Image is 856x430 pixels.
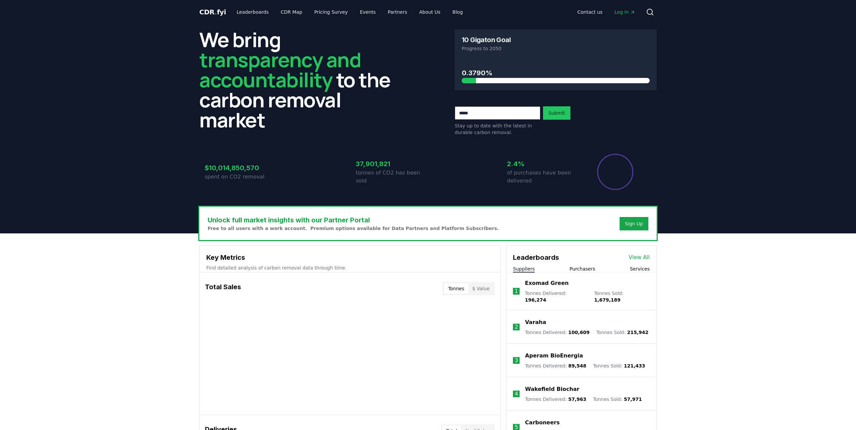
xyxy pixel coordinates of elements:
[525,290,587,303] p: Tonnes Delivered :
[356,169,428,185] p: tonnes of CO2 has been sold
[206,252,494,262] h3: Key Metrics
[596,329,648,336] p: Tonnes Sold :
[525,318,546,326] a: Varaha
[276,6,308,18] a: CDR Map
[525,297,546,303] span: 196,274
[447,6,468,18] a: Blog
[208,215,499,225] h3: Unlock full market insights with our Partner Portal
[525,362,586,369] p: Tonnes Delivered :
[630,265,650,272] button: Services
[199,46,361,93] span: transparency and accountability
[231,6,468,18] nav: Main
[444,283,468,294] button: Tonnes
[356,159,428,169] h3: 37,901,821
[627,330,648,335] span: 215,942
[543,106,570,120] button: Submit
[624,363,645,368] span: 121,433
[525,385,579,393] a: Wakefield Biochar
[515,356,518,364] p: 3
[199,8,226,16] span: CDR fyi
[525,279,569,287] a: Exomad Green
[515,390,518,398] p: 4
[525,352,583,360] a: Aperam BioEnergia
[515,287,518,295] p: 1
[620,217,648,230] button: Sign Up
[462,68,650,78] h3: 0.3790%
[205,163,277,173] h3: $10,014,850,570
[615,9,635,15] span: Log in
[199,29,401,130] h2: We bring to the carbon removal market
[205,173,277,181] p: spent on CO2 removal
[625,220,643,227] a: Sign Up
[569,265,595,272] button: Purchasers
[354,6,381,18] a: Events
[568,363,586,368] span: 89,548
[609,6,641,18] a: Log in
[468,283,494,294] button: $ Value
[629,253,650,261] a: View All
[515,323,518,331] p: 2
[568,397,586,402] span: 57,963
[215,8,217,16] span: .
[507,159,579,169] h3: 2.4%
[231,6,274,18] a: Leaderboards
[594,297,621,303] span: 1,679,189
[525,396,586,403] p: Tonnes Delivered :
[414,6,446,18] a: About Us
[597,153,634,191] div: Percentage of sales delivered
[507,169,579,185] p: of purchases have been delivered
[208,225,499,232] p: Free to all users with a work account. Premium options available for Data Partners and Platform S...
[593,362,645,369] p: Tonnes Sold :
[205,282,241,295] h3: Total Sales
[462,36,511,43] h3: 10 Gigaton Goal
[206,264,494,271] p: Find detailed analysis of carbon removal data through time.
[455,122,540,136] p: Stay up to date with the latest in durable carbon removal.
[593,396,642,403] p: Tonnes Sold :
[572,6,641,18] nav: Main
[572,6,608,18] a: Contact us
[568,330,590,335] span: 100,609
[513,252,559,262] h3: Leaderboards
[309,6,353,18] a: Pricing Survey
[199,7,226,17] a: CDR.fyi
[525,419,559,427] a: Carboneers
[383,6,413,18] a: Partners
[525,329,590,336] p: Tonnes Delivered :
[594,290,650,303] p: Tonnes Sold :
[462,45,650,52] p: Progress to 2050
[513,265,535,272] button: Suppliers
[624,397,642,402] span: 57,971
